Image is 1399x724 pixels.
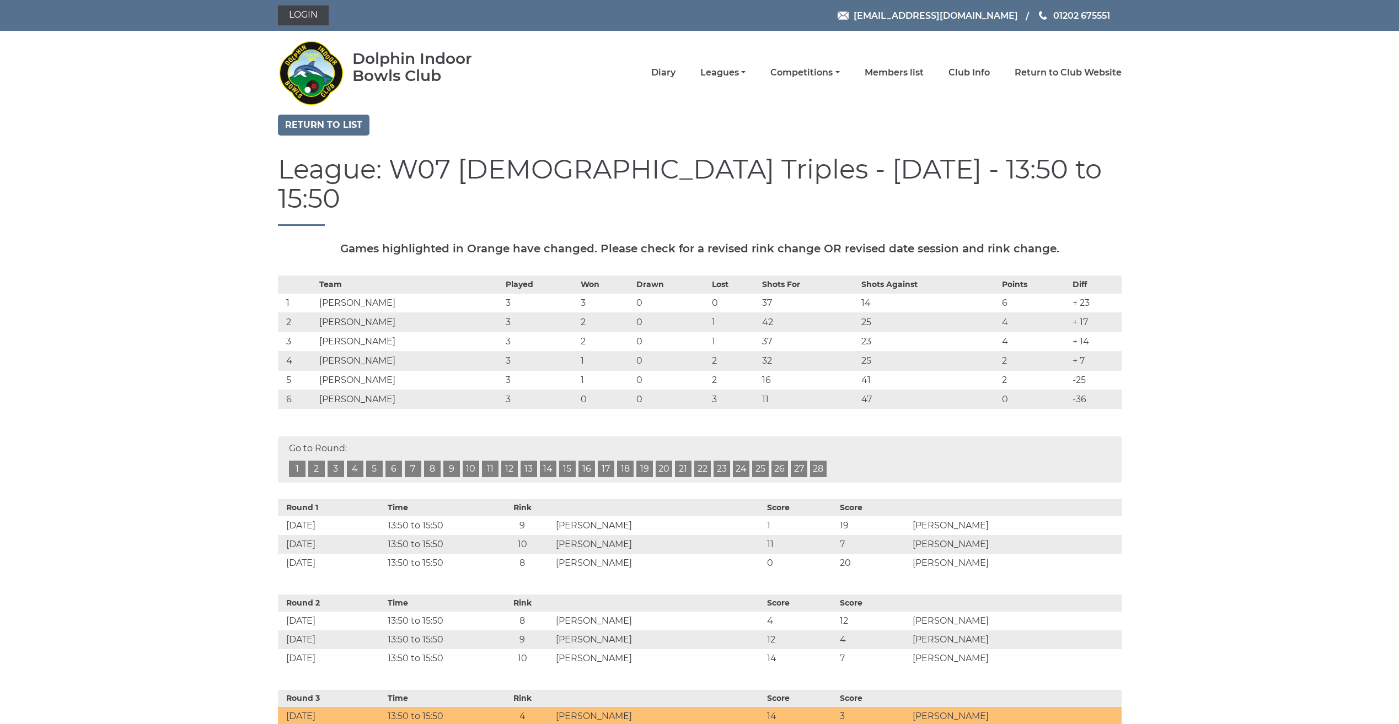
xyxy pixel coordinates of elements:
td: 3 [503,351,578,370]
th: Won [578,275,633,293]
td: [PERSON_NAME] [910,516,1121,535]
a: 9 [443,461,460,477]
td: 6 [999,293,1070,312]
td: [PERSON_NAME] [553,535,764,554]
a: 25 [752,461,769,477]
td: 2 [999,370,1070,390]
td: [DATE] [278,516,385,535]
td: 2 [709,351,759,370]
td: 3 [503,332,578,351]
td: + 23 [1070,293,1122,312]
td: 0 [634,332,709,351]
td: 13:50 to 15:50 [385,630,492,649]
td: 1 [709,332,759,351]
td: 25 [859,351,999,370]
a: 1 [289,461,305,477]
td: 47 [859,390,999,409]
td: [PERSON_NAME] [317,332,502,351]
td: 9 [492,516,553,535]
th: Time [385,499,492,516]
a: 14 [540,461,556,477]
th: Score [764,595,837,612]
a: Leagues [700,67,746,79]
td: [PERSON_NAME] [910,649,1121,668]
td: [DATE] [278,535,385,554]
a: 7 [405,461,421,477]
td: 3 [278,332,317,351]
td: 11 [759,390,859,409]
td: [PERSON_NAME] [553,612,764,630]
td: 41 [859,370,999,390]
td: 10 [492,535,553,554]
th: Rink [492,690,553,707]
a: Competitions [770,67,839,79]
a: 11 [482,461,499,477]
td: + 17 [1070,312,1122,332]
a: Diary [651,67,676,79]
td: 3 [503,293,578,312]
td: -36 [1070,390,1122,409]
td: 12 [837,612,910,630]
h5: Games highlighted in Orange have changed. Please check for a revised rink change OR revised date ... [278,242,1122,255]
td: [PERSON_NAME] [317,293,502,312]
td: 16 [759,370,859,390]
td: 0 [634,312,709,332]
a: 6 [385,461,402,477]
th: Team [317,275,502,293]
th: Drawn [634,275,709,293]
a: 27 [791,461,807,477]
td: 2 [278,312,317,332]
th: Shots For [759,275,859,293]
td: 9 [492,630,553,649]
td: 0 [634,390,709,409]
th: Played [503,275,578,293]
a: 8 [424,461,441,477]
td: [PERSON_NAME] [910,630,1121,649]
td: 14 [859,293,999,312]
td: 0 [634,293,709,312]
td: [PERSON_NAME] [553,554,764,572]
span: [EMAIL_ADDRESS][DOMAIN_NAME] [854,10,1018,20]
td: 1 [578,370,633,390]
td: 19 [837,516,910,535]
th: Shots Against [859,275,999,293]
a: 23 [714,461,730,477]
a: 15 [559,461,576,477]
td: 8 [492,554,553,572]
th: Round 3 [278,690,385,707]
td: 0 [634,351,709,370]
td: [PERSON_NAME] [317,312,502,332]
td: [PERSON_NAME] [910,554,1121,572]
a: 18 [617,461,634,477]
th: Rink [492,595,553,612]
td: 2 [578,332,633,351]
a: 19 [636,461,653,477]
td: 10 [492,649,553,668]
th: Score [764,499,837,516]
td: 12 [764,630,837,649]
th: Score [837,595,910,612]
a: 24 [733,461,749,477]
th: Score [837,690,910,707]
th: Lost [709,275,759,293]
td: 13:50 to 15:50 [385,649,492,668]
td: [PERSON_NAME] [317,351,502,370]
td: 13:50 to 15:50 [385,535,492,554]
a: 16 [578,461,595,477]
td: [PERSON_NAME] [910,612,1121,630]
a: 20 [656,461,672,477]
a: 13 [521,461,537,477]
td: 1 [764,516,837,535]
td: 7 [837,649,910,668]
a: Members list [865,67,924,79]
td: 3 [578,293,633,312]
td: 0 [764,554,837,572]
td: 42 [759,312,859,332]
td: [PERSON_NAME] [553,630,764,649]
a: 22 [694,461,711,477]
td: 4 [999,332,1070,351]
td: 4 [837,630,910,649]
th: Score [764,690,837,707]
td: 4 [999,312,1070,332]
td: [PERSON_NAME] [910,535,1121,554]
